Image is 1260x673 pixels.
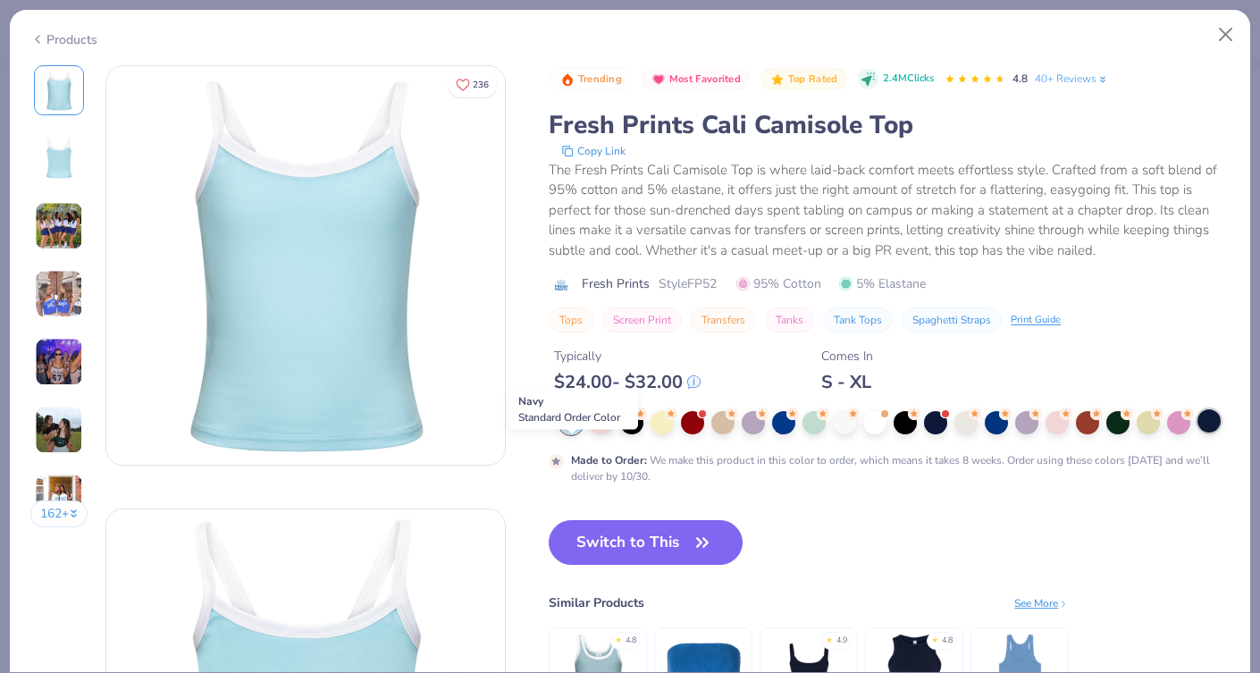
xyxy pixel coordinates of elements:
div: See More [1014,595,1069,611]
div: Navy [508,389,638,430]
img: brand logo [549,278,573,292]
div: 4.8 Stars [945,65,1005,94]
button: Badge Button [550,68,631,91]
button: Badge Button [642,68,750,91]
span: 95% Cotton [736,274,821,293]
div: 4.8 [626,635,636,647]
img: User generated content [35,474,83,522]
button: Tanks [765,307,814,332]
div: 4.8 [942,635,953,647]
span: Most Favorited [669,74,741,84]
div: Products [30,30,97,49]
div: Fresh Prints Cali Camisole Top [549,108,1230,142]
span: Top Rated [788,74,838,84]
img: User generated content [35,338,83,386]
span: 5% Elastane [839,274,926,293]
span: 236 [473,80,489,89]
div: ★ [615,635,622,642]
div: $ 24.00 - $ 32.00 [554,371,701,393]
span: Fresh Prints [582,274,650,293]
img: User generated content [35,406,83,454]
span: 2.4M Clicks [883,72,934,87]
img: Top Rated sort [770,72,785,87]
div: The Fresh Prints Cali Camisole Top is where laid-back comfort meets effortless style. Crafted fro... [549,160,1230,261]
button: Switch to This [549,520,743,565]
div: ★ [931,635,938,642]
button: Badge Button [760,68,846,91]
img: Front [106,66,505,465]
div: ★ [826,635,833,642]
button: Tank Tops [823,307,893,332]
button: Close [1209,18,1243,52]
button: Like [448,72,497,97]
span: Standard Order Color [518,410,620,425]
img: Back [38,137,80,180]
img: Most Favorited sort [651,72,666,87]
button: Transfers [691,307,756,332]
button: Spaghetti Straps [902,307,1002,332]
div: We make this product in this color to order, which means it takes 8 weeks. Order using these colo... [571,452,1230,484]
img: User generated content [35,202,83,250]
span: Style FP52 [659,274,717,293]
button: 162+ [30,501,88,527]
button: Screen Print [602,307,682,332]
strong: Made to Order : [571,453,647,467]
div: Print Guide [1011,313,1061,328]
div: Comes In [821,347,873,366]
img: Front [38,69,80,112]
a: 40+ Reviews [1035,71,1109,87]
span: 4.8 [1012,72,1028,86]
div: Similar Products [549,593,644,612]
div: Typically [554,347,701,366]
div: 4.9 [836,635,847,647]
button: Tops [549,307,593,332]
span: Trending [578,74,622,84]
div: S - XL [821,371,873,393]
img: Trending sort [560,72,575,87]
img: User generated content [35,270,83,318]
button: copy to clipboard [556,142,631,160]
